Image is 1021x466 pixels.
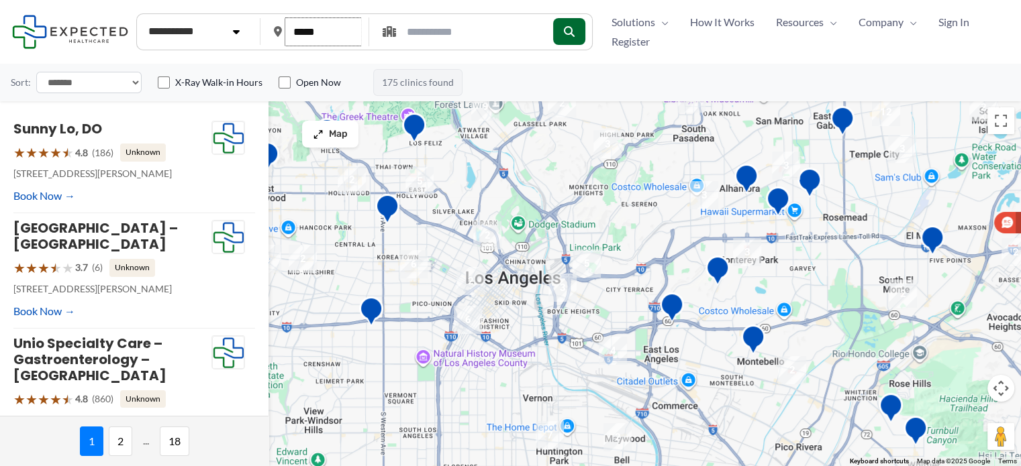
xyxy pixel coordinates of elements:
[109,426,132,456] span: 2
[313,129,324,139] img: Maximize
[26,387,38,412] span: ★
[767,146,806,185] div: 3
[302,121,358,148] button: Map
[400,162,439,200] div: 5
[370,188,405,233] div: Western Diagnostic Radiology by RADDICO &#8211; Central LA
[612,12,655,32] span: Solutions
[332,160,371,199] div: 2
[92,259,103,276] span: (6)
[80,426,103,456] span: 1
[679,12,765,32] a: How It Works
[451,261,490,300] div: 2
[13,165,211,182] p: [STREET_ADDRESS][PERSON_NAME]
[12,15,128,49] img: Expected Healthcare Logo - side, dark font, small
[109,259,155,276] span: Unknown
[654,287,689,332] div: Edward R. Roybal Comprehensive Health Center
[120,390,166,408] span: Unknown
[448,300,487,339] div: 6
[62,140,74,165] span: ★
[175,76,262,89] label: X-Ray Walk-in Hours
[964,88,1003,127] div: 2
[468,216,507,255] div: 2
[883,129,922,168] div: 3
[848,12,928,32] a: CompanyMenu Toggle
[776,12,824,32] span: Resources
[50,387,62,412] span: ★
[373,69,463,96] span: 175 clinics found
[728,233,767,272] div: 3
[13,280,211,298] p: [STREET_ADDRESS][PERSON_NAME]
[160,426,189,456] span: 18
[998,457,1017,465] a: Terms (opens in new tab)
[792,162,827,207] div: Diagnostic Medical Group
[612,32,650,52] span: Register
[212,336,244,369] img: Expected Healthcare Logo
[898,410,933,455] div: Mantro Mobile Imaging Llc
[466,87,505,126] div: 9
[873,388,908,432] div: Montes Medical Group, Inc.
[987,375,1014,402] button: Map camera controls
[394,245,433,284] div: 6
[700,250,735,295] div: Monterey Park Hospital AHMC
[283,239,322,278] div: 2
[824,12,837,32] span: Menu Toggle
[690,12,755,32] span: How It Works
[13,119,102,138] a: Sunny Lo, DO
[598,418,637,457] div: 2
[120,143,166,161] span: Unknown
[850,457,909,466] button: Keyboard shortcuts
[867,93,906,131] div: 12
[236,297,275,336] div: 3
[987,107,1014,134] button: Toggle fullscreen view
[685,176,724,215] div: 3
[987,423,1014,450] button: Drag Pegman onto the map to open Street View
[883,274,922,313] div: 2
[309,113,344,158] div: Belmont Village Senior Living Hollywood Hills
[38,387,50,412] span: ★
[542,84,581,123] div: 2
[761,181,795,226] div: Synergy Imaging Center
[75,390,88,408] span: 4.8
[92,144,113,162] span: (186)
[13,301,75,321] a: Book Now
[543,268,582,307] div: 3
[765,12,848,32] a: ResourcesMenu Toggle
[38,255,50,280] span: ★
[75,259,88,276] span: 3.7
[567,244,606,283] div: 5
[92,390,113,408] span: (860)
[13,140,26,165] span: ★
[11,74,31,91] label: Sort:
[354,291,389,336] div: Western Convalescent Hospital
[138,426,154,456] span: ...
[62,255,74,280] span: ★
[13,412,211,429] p: [STREET_ADDRESS]
[593,331,632,370] div: 4
[904,12,917,32] span: Menu Toggle
[62,387,74,412] span: ★
[588,125,627,164] div: 3
[530,416,569,455] div: 7
[655,12,669,32] span: Menu Toggle
[13,219,178,253] a: [GEOGRAPHIC_DATA] – [GEOGRAPHIC_DATA]
[915,220,950,265] div: Centrelake Imaging &#8211; El Monte
[212,221,244,254] img: Expected Healthcare Logo
[250,136,285,181] div: Western Diagnostic Radiology by RADDICO &#8211; West Hollywood
[296,76,341,89] label: Open Now
[917,457,990,465] span: Map data ©2025 Google
[825,101,860,145] div: Unio Specialty Care – Gastroenterology – Temple City
[50,255,62,280] span: ★
[773,351,812,390] div: 2
[928,12,980,32] a: Sign In
[601,12,679,32] a: SolutionsMenu Toggle
[601,32,661,52] a: Register
[50,140,62,165] span: ★
[1002,217,1013,228] img: iconwhite48.png
[13,186,75,206] a: Book Now
[13,387,26,412] span: ★
[26,140,38,165] span: ★
[397,107,432,152] div: Hd Diagnostic Imaging
[859,12,904,32] span: Company
[248,239,287,278] div: 4
[75,144,88,162] span: 4.8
